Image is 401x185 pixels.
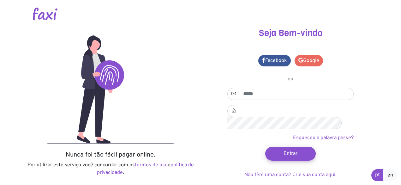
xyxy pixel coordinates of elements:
a: en [383,169,397,181]
a: Google [295,55,323,66]
a: Esqueceu a palavra passe? [293,135,354,141]
p: Por utilizar este serviço você concordar com os e . [25,161,196,176]
h3: Seja Bem-vindo [205,28,376,39]
a: pt [371,169,384,181]
button: Entrar [265,147,316,161]
a: termos de uso [135,162,168,168]
a: Não têm uma conta? Crie sua conta aqui. [244,172,337,178]
p: ou [227,75,354,83]
h5: Nunca foi tão fácil pagar online. [25,151,196,159]
a: Facebook [258,55,291,66]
